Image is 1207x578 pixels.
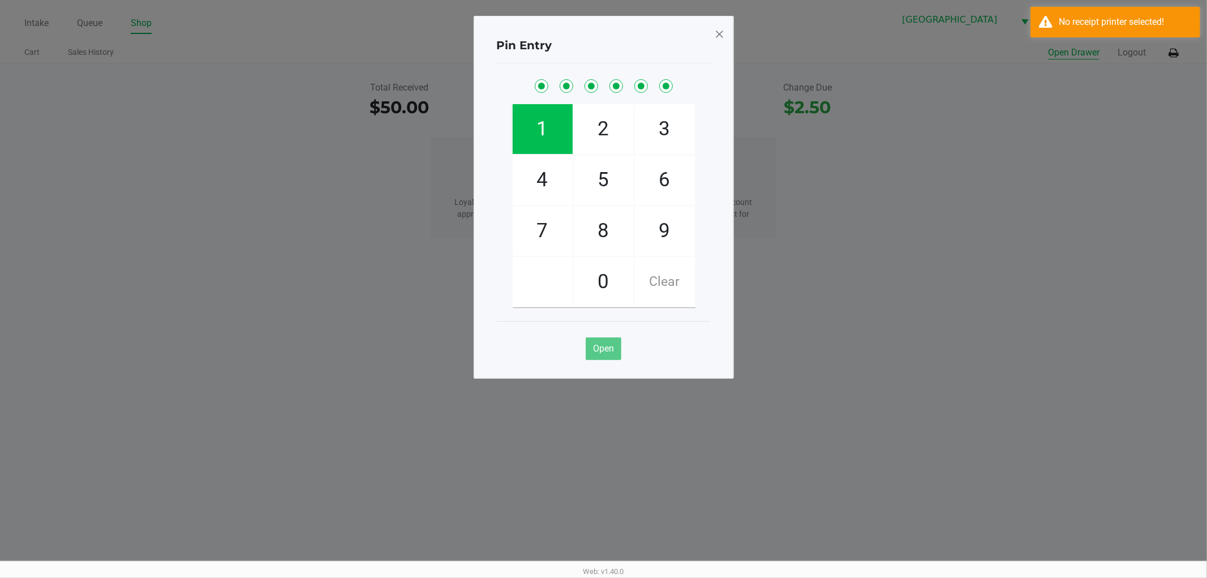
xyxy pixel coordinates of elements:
span: 5 [574,155,634,205]
span: Web: v1.40.0 [583,567,624,576]
span: 0 [574,257,634,307]
span: 9 [635,206,695,256]
span: Clear [635,257,695,307]
h4: Pin Entry [497,37,552,54]
span: 4 [513,155,573,205]
span: 7 [513,206,573,256]
span: 8 [574,206,634,256]
span: 2 [574,104,634,154]
span: 1 [513,104,573,154]
div: No receipt printer selected! [1059,15,1192,29]
span: 3 [635,104,695,154]
span: 6 [635,155,695,205]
